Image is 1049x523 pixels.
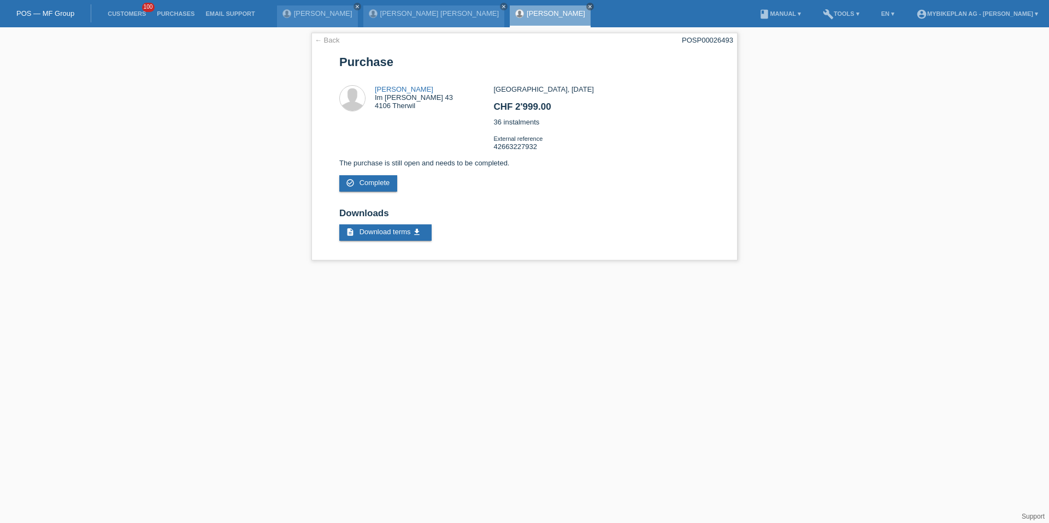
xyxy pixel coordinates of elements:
a: close [500,3,508,10]
i: build [823,9,834,20]
a: close [353,3,361,10]
i: account_circle [916,9,927,20]
i: check_circle_outline [346,179,355,187]
a: bookManual ▾ [753,10,806,17]
span: Complete [360,179,390,187]
div: Im [PERSON_NAME] 43 4106 Therwil [375,85,453,110]
i: book [759,9,770,20]
h1: Purchase [339,55,710,69]
h2: CHF 2'999.00 [493,102,709,118]
a: account_circleMybikeplan AG - [PERSON_NAME] ▾ [911,10,1044,17]
a: Purchases [151,10,200,17]
a: description Download terms get_app [339,224,432,241]
a: close [586,3,594,10]
i: close [587,4,593,9]
a: buildTools ▾ [817,10,865,17]
a: Customers [102,10,151,17]
a: Support [1022,513,1045,520]
a: check_circle_outline Complete [339,175,397,192]
a: [PERSON_NAME] [PERSON_NAME] [380,9,499,17]
span: External reference [493,135,543,142]
div: POSP00026493 [682,36,733,44]
a: POS — MF Group [16,9,74,17]
a: EN ▾ [876,10,900,17]
span: 100 [142,3,155,12]
a: [PERSON_NAME] [294,9,352,17]
p: The purchase is still open and needs to be completed. [339,159,710,167]
a: [PERSON_NAME] [375,85,433,93]
i: close [355,4,360,9]
i: get_app [412,228,421,236]
a: ← Back [315,36,340,44]
span: Download terms [360,228,411,236]
i: description [346,228,355,236]
a: Email Support [200,10,260,17]
i: close [501,4,506,9]
a: [PERSON_NAME] [527,9,585,17]
h2: Downloads [339,208,710,224]
div: [GEOGRAPHIC_DATA], [DATE] 36 instalments 42663227932 [493,85,709,159]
